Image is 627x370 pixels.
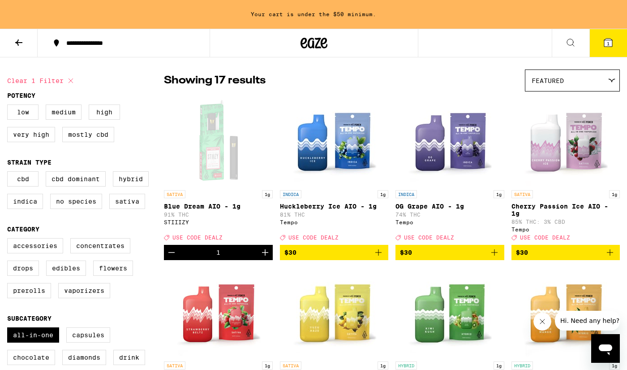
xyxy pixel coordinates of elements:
[395,361,417,370] p: HYBRID
[395,219,504,225] div: Tempo
[7,194,43,209] label: Indica
[288,235,339,240] span: USE CODE DEALZ
[7,70,76,92] button: Clear 1 filter
[66,327,110,343] label: Capsules
[405,267,494,357] img: Tempo - Kiwi Kush AIO - 1g
[164,245,179,260] button: Decrement
[62,350,106,365] label: Diamonds
[511,190,533,198] p: SATIVA
[520,235,570,240] span: USE CODE DEALZ
[395,212,504,218] p: 74% THC
[46,104,82,120] label: Medium
[164,190,185,198] p: SATIVA
[400,249,412,256] span: $30
[7,226,39,233] legend: Category
[70,238,130,253] label: Concentrates
[164,96,273,245] a: Open page for Blue Dream AIO - 1g from STIIIZY
[284,249,296,256] span: $30
[280,96,389,245] a: Open page for Huckleberry Ice AIO - 1g from Tempo
[395,96,504,245] a: Open page for OG Grape AIO - 1g from Tempo
[280,212,389,218] p: 81% THC
[511,361,533,370] p: HYBRID
[609,361,620,370] p: 1g
[280,190,301,198] p: INDICA
[7,283,51,298] label: Prerolls
[533,313,551,331] iframe: Close message
[7,171,39,187] label: CBD
[7,104,39,120] label: Low
[280,245,389,260] button: Add to bag
[89,104,120,120] label: High
[7,238,63,253] label: Accessories
[521,267,610,357] img: Tempo - Mystic Mango AIO - 1g
[7,350,55,365] label: Chocolate
[289,267,379,357] img: Tempo - Yuzu Haze AIO - 1g
[591,334,620,363] iframe: Button to launch messaging window
[378,190,388,198] p: 1g
[216,249,220,256] div: 1
[164,73,266,88] p: Showing 17 results
[262,190,273,198] p: 1g
[50,194,102,209] label: No Species
[164,203,273,210] p: Blue Dream AIO - 1g
[46,171,106,187] label: CBD Dominant
[280,203,389,210] p: Huckleberry Ice AIO - 1g
[516,249,528,256] span: $30
[93,261,133,276] label: Flowers
[258,245,273,260] button: Increment
[7,92,35,99] legend: Potency
[289,96,379,186] img: Tempo - Huckleberry Ice AIO - 1g
[511,203,620,217] p: Cherry Passion Ice AIO - 1g
[262,361,273,370] p: 1g
[511,226,620,232] div: Tempo
[378,361,388,370] p: 1g
[164,361,185,370] p: SATIVA
[62,127,114,142] label: Mostly CBD
[609,190,620,198] p: 1g
[607,41,610,46] span: 1
[494,361,504,370] p: 1g
[164,212,273,218] p: 91% THC
[7,127,55,142] label: Very High
[589,29,627,57] button: 1
[405,96,494,186] img: Tempo - OG Grape AIO - 1g
[521,96,610,186] img: Tempo - Cherry Passion Ice AIO - 1g
[395,203,504,210] p: OG Grape AIO - 1g
[58,283,110,298] label: Vaporizers
[7,261,39,276] label: Drops
[280,219,389,225] div: Tempo
[7,159,52,166] legend: Strain Type
[404,235,454,240] span: USE CODE DEALZ
[511,245,620,260] button: Add to bag
[172,235,223,240] span: USE CODE DEALZ
[395,245,504,260] button: Add to bag
[164,219,273,225] div: STIIIZY
[511,219,620,225] p: 85% THC: 3% CBD
[555,311,620,331] iframe: Message from company
[395,190,417,198] p: INDICA
[494,190,504,198] p: 1g
[46,261,86,276] label: Edibles
[109,194,145,209] label: Sativa
[113,171,149,187] label: Hybrid
[173,267,263,357] img: Tempo - Strawberry Beltz AIO - 1g
[280,361,301,370] p: SATIVA
[511,96,620,245] a: Open page for Cherry Passion Ice AIO - 1g from Tempo
[113,350,145,365] label: Drink
[7,315,52,322] legend: Subcategory
[532,77,564,84] span: Featured
[7,327,59,343] label: All-In-One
